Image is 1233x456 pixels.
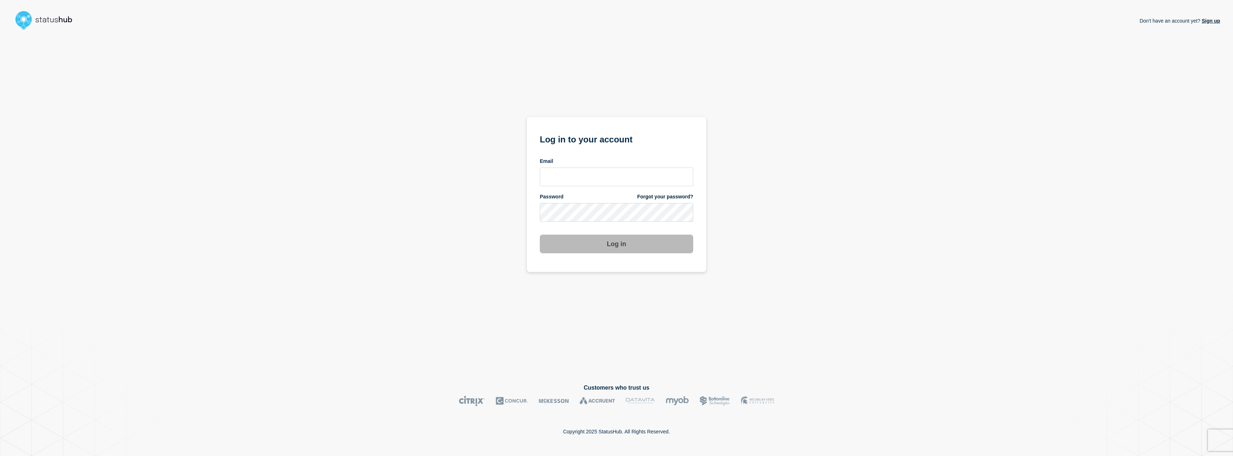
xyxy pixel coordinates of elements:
[626,396,655,406] img: DataVita logo
[539,396,569,406] img: McKesson logo
[540,158,553,165] span: Email
[540,168,693,186] input: email input
[700,396,730,406] img: Bottomline logo
[540,132,693,145] h1: Log in to your account
[666,396,689,406] img: myob logo
[496,396,528,406] img: Concur logo
[741,396,774,406] img: MSU logo
[13,9,81,32] img: StatusHub logo
[1139,12,1220,29] p: Don't have an account yet?
[563,429,670,434] p: Copyright 2025 StatusHub. All Rights Reserved.
[540,193,563,200] span: Password
[540,235,693,253] button: Log in
[13,385,1220,391] h2: Customers who trust us
[1200,18,1220,24] a: Sign up
[580,396,615,406] img: Accruent logo
[637,193,693,200] a: Forgot your password?
[459,396,485,406] img: Citrix logo
[540,203,693,222] input: password input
